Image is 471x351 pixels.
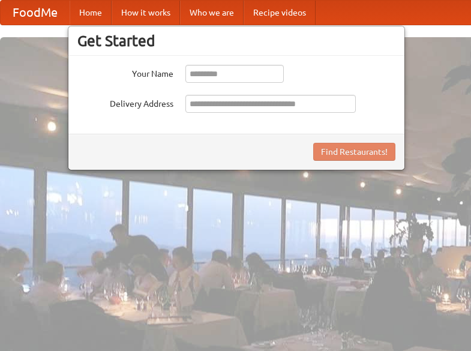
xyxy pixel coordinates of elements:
[70,1,112,25] a: Home
[180,1,244,25] a: Who we are
[313,143,395,161] button: Find Restaurants!
[77,95,173,110] label: Delivery Address
[1,1,70,25] a: FoodMe
[112,1,180,25] a: How it works
[77,65,173,80] label: Your Name
[244,1,316,25] a: Recipe videos
[77,32,395,50] h3: Get Started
